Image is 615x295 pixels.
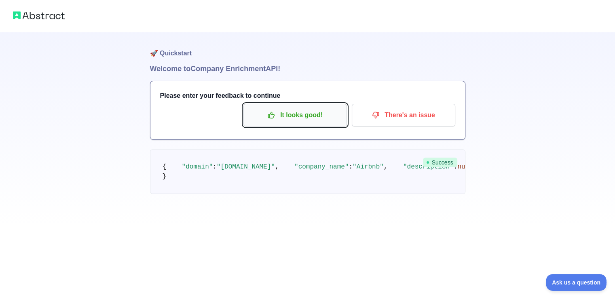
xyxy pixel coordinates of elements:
span: { [163,163,167,171]
span: "domain" [182,163,213,171]
img: Abstract logo [13,10,65,21]
iframe: Toggle Customer Support [546,274,607,291]
span: , [384,163,388,171]
button: It looks good! [243,104,347,126]
h3: Please enter your feedback to continue [160,91,455,101]
p: It looks good! [249,108,341,122]
button: There's an issue [352,104,455,126]
h1: 🚀 Quickstart [150,32,465,63]
span: Success [423,158,457,167]
span: : [349,163,353,171]
p: There's an issue [358,108,449,122]
span: "Airbnb" [353,163,384,171]
span: "company_name" [294,163,349,171]
span: : [213,163,217,171]
h1: Welcome to Company Enrichment API! [150,63,465,74]
span: null [457,163,473,171]
span: "[DOMAIN_NAME]" [217,163,275,171]
span: , [275,163,279,171]
span: "description" [403,163,454,171]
